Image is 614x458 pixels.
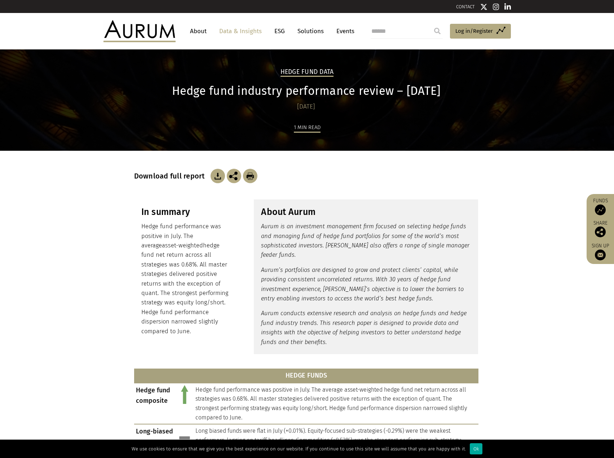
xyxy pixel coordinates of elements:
[590,243,610,260] a: Sign up
[141,222,231,336] p: Hedge fund performance was positive in July. The average hedge fund net return across all strateg...
[134,102,478,112] div: [DATE]
[186,25,210,38] a: About
[294,25,327,38] a: Solutions
[243,169,257,183] img: Download Article
[430,24,445,38] input: Submit
[271,25,288,38] a: ESG
[294,123,321,133] div: 1 min read
[504,3,511,10] img: Linkedin icon
[450,24,511,39] a: Log in/Register
[456,4,475,9] a: CONTACT
[595,250,606,260] img: Sign up to our newsletter
[261,267,464,302] em: Aurum’s portfolios are designed to grow and protect clients’ capital, while providing consistent ...
[194,383,478,424] td: Hedge fund performance was positive in July. The average asset-weighted hedge fund net return acr...
[134,383,176,424] td: Hedge fund composite
[134,369,478,383] th: HEDGE FUNDS
[455,27,493,35] span: Log in/Register
[211,169,225,183] img: Download Article
[480,3,487,10] img: Twitter icon
[590,221,610,237] div: Share
[470,443,482,454] div: Ok
[261,310,467,345] em: Aurum conducts extensive research and analysis on hedge funds and hedge fund industry trends. Thi...
[134,84,478,98] h1: Hedge fund industry performance review – [DATE]
[333,25,354,38] a: Events
[216,25,265,38] a: Data & Insights
[103,20,176,42] img: Aurum
[141,207,231,217] h3: In summary
[281,68,334,77] h2: Hedge Fund Data
[493,3,499,10] img: Instagram icon
[595,226,606,237] img: Share this post
[261,223,469,258] em: Aurum is an investment management firm focused on selecting hedge funds and managing fund of hedg...
[227,169,241,183] img: Share this post
[162,242,203,249] span: asset-weighted
[134,172,209,180] h3: Download full report
[590,198,610,215] a: Funds
[595,204,606,215] img: Access Funds
[261,207,471,217] h3: About Aurum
